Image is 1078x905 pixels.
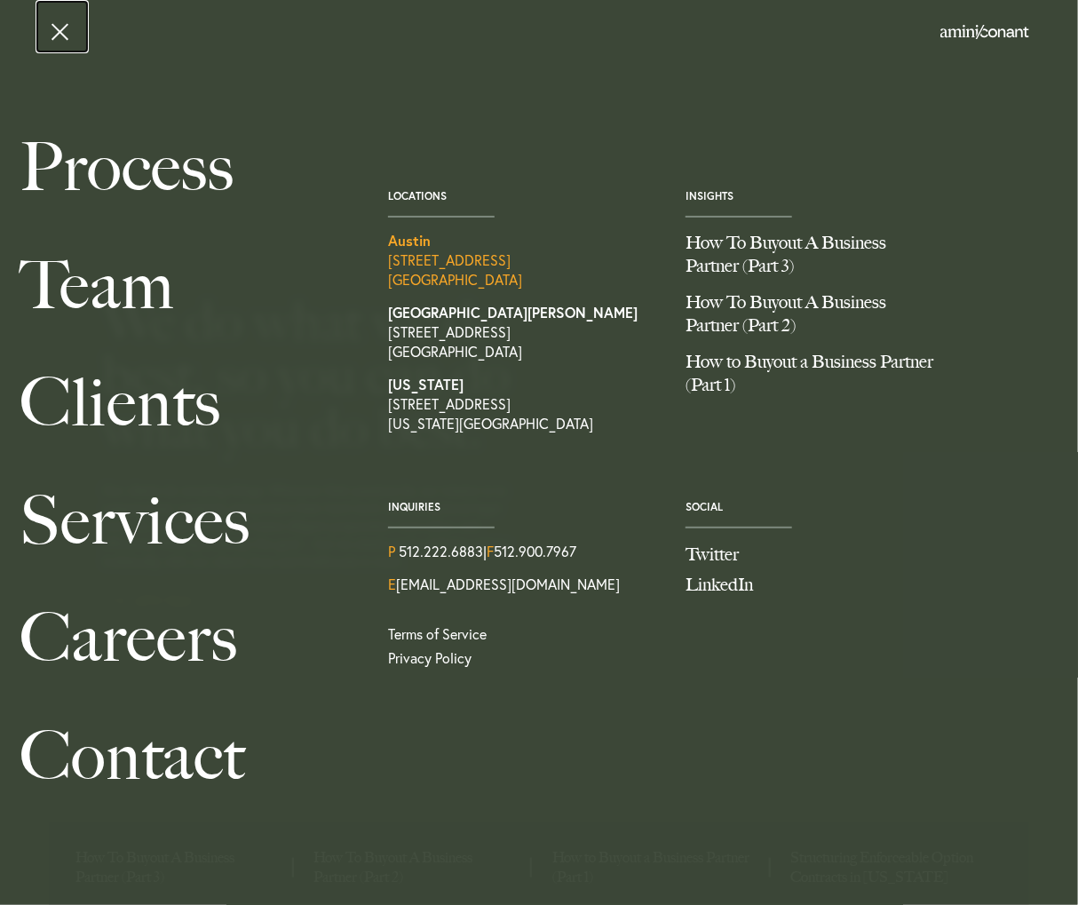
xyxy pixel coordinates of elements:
a: Locations [388,189,447,202]
div: | 512.900.7967 [388,542,659,561]
span: Inquiries [388,501,659,513]
a: Privacy Policy [388,648,659,668]
a: Insights [686,189,733,202]
span: E [388,575,396,594]
span: F [487,542,494,561]
a: View on map [388,303,659,361]
strong: [US_STATE] [388,375,464,393]
a: Clients [20,344,348,461]
a: Careers [20,579,348,696]
a: Team [20,226,348,344]
a: How To Buyout A Business Partner (Part 2) [686,290,956,350]
a: Join us on LinkedIn [686,572,956,598]
strong: [GEOGRAPHIC_DATA][PERSON_NAME] [388,303,638,322]
a: Services [20,462,348,579]
a: Contact [20,697,348,814]
a: Email Us [388,575,620,594]
a: Terms of Service [388,624,487,644]
span: P [388,542,395,561]
span: Social [686,501,956,513]
img: Amini & Conant [940,25,1029,39]
a: How To Buyout A Business Partner (Part 3) [686,231,956,290]
a: Process [20,108,348,226]
a: How to Buyout a Business Partner (Part 1) [686,350,956,409]
a: Follow us on Twitter [686,542,956,568]
a: Call us at 5122226883 [399,542,483,561]
strong: Austin [388,231,431,250]
a: View on map [388,231,659,290]
a: View on map [388,375,659,433]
